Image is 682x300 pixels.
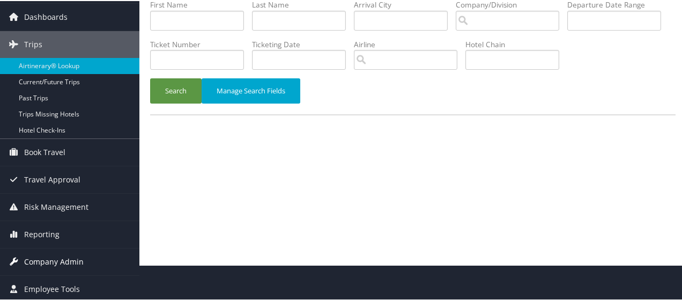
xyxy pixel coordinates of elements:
[24,220,60,247] span: Reporting
[24,165,80,192] span: Travel Approval
[354,38,465,49] label: Airline
[24,247,84,274] span: Company Admin
[24,193,88,219] span: Risk Management
[24,138,65,165] span: Book Travel
[24,30,42,57] span: Trips
[202,77,300,103] button: Manage Search Fields
[24,3,68,30] span: Dashboards
[150,77,202,103] button: Search
[150,38,252,49] label: Ticket Number
[465,38,567,49] label: Hotel Chain
[252,38,354,49] label: Ticketing Date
